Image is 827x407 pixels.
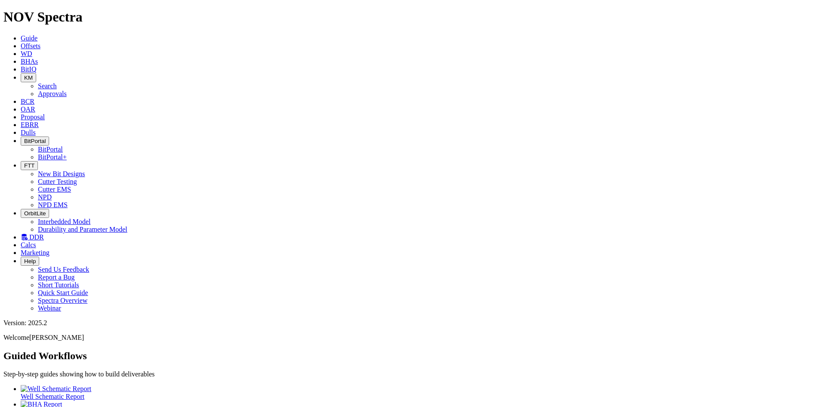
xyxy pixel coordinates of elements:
[38,218,90,225] a: Interbedded Model
[3,9,824,25] h1: NOV Spectra
[21,233,44,241] a: DDR
[21,98,34,105] a: BCR
[21,73,36,82] button: KM
[24,75,33,81] span: KM
[21,241,36,249] a: Calcs
[38,201,68,208] a: NPD EMS
[29,334,84,341] span: [PERSON_NAME]
[21,42,40,50] a: Offsets
[21,106,35,113] a: OAR
[21,121,39,128] a: EBRR
[38,304,61,312] a: Webinar
[21,161,38,170] button: FTT
[21,129,36,136] a: Dulls
[21,385,91,393] img: Well Schematic Report
[24,162,34,169] span: FTT
[3,350,824,362] h2: Guided Workflows
[3,319,824,327] div: Version: 2025.2
[38,289,88,296] a: Quick Start Guide
[21,65,36,73] a: BitIQ
[3,370,824,378] p: Step-by-step guides showing how to build deliverables
[3,334,824,342] p: Welcome
[21,137,49,146] button: BitPortal
[24,210,46,217] span: OrbitLite
[24,138,46,144] span: BitPortal
[38,193,52,201] a: NPD
[21,50,32,57] a: WD
[21,113,45,121] a: Proposal
[38,226,127,233] a: Durability and Parameter Model
[38,178,77,185] a: Cutter Testing
[21,257,39,266] button: Help
[21,249,50,256] a: Marketing
[38,90,67,97] a: Approvals
[38,82,57,90] a: Search
[38,170,85,177] a: New Bit Designs
[21,393,84,400] span: Well Schematic Report
[38,266,89,273] a: Send Us Feedback
[21,385,824,400] a: Well Schematic Report Well Schematic Report
[38,297,87,304] a: Spectra Overview
[38,146,63,153] a: BitPortal
[24,258,36,264] span: Help
[38,273,75,281] a: Report a Bug
[21,58,38,65] a: BHAs
[38,186,71,193] a: Cutter EMS
[38,281,79,289] a: Short Tutorials
[29,233,44,241] span: DDR
[21,209,49,218] button: OrbitLite
[21,34,37,42] a: Guide
[38,153,67,161] a: BitPortal+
